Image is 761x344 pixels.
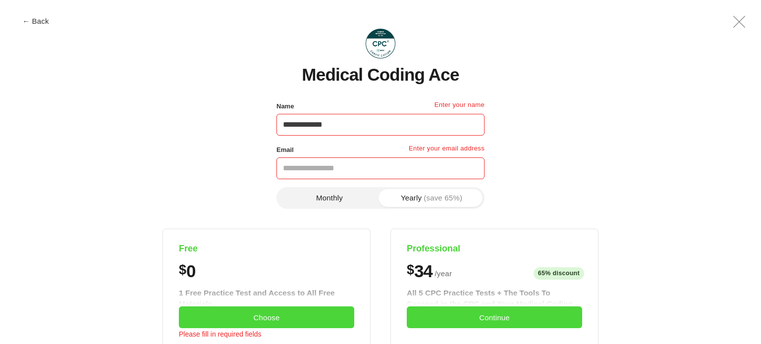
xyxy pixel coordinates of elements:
span: 65% discount [534,267,584,280]
span: (save 65%) [424,194,462,201]
span: 0 [186,262,195,280]
label: Email [276,144,294,156]
button: Continue [407,306,582,328]
p: Enter your email address [409,144,485,157]
img: Medical Coding Ace [366,29,395,58]
button: Yearly(save 65%) [380,189,483,207]
input: Name [276,114,485,136]
button: Choose [179,306,354,328]
h1: Medical Coding Ace [302,65,459,85]
span: ← [22,17,30,25]
p: Enter your name [435,100,485,114]
h4: Professional [407,243,582,254]
span: $ [179,262,186,278]
h4: Free [179,243,354,254]
button: ← Back [16,17,55,25]
span: 34 [414,262,432,280]
button: Monthly [278,189,380,207]
label: Name [276,100,294,113]
span: $ [407,262,414,278]
input: Email [276,157,485,179]
span: / year [435,268,452,280]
